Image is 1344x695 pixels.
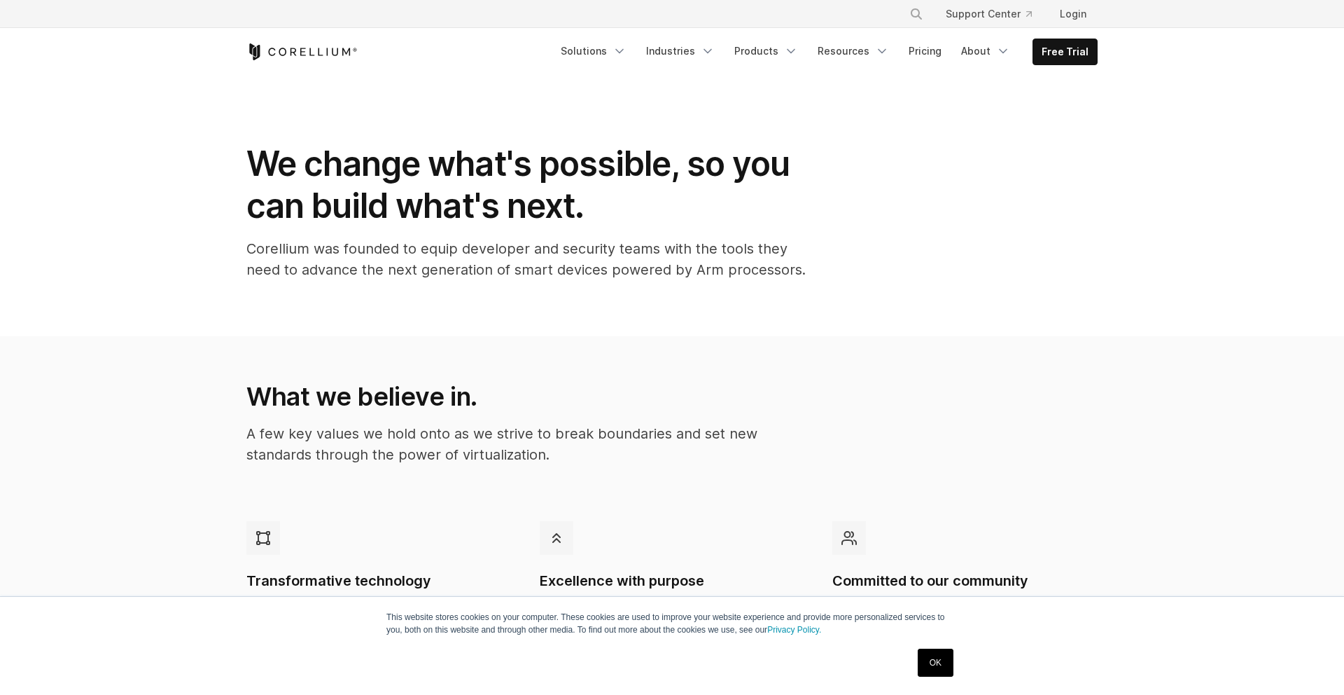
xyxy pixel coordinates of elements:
a: OK [918,649,953,677]
a: Solutions [552,39,635,64]
a: Pricing [900,39,950,64]
button: Search [904,1,929,27]
h4: Transformative technology [246,572,512,591]
div: Navigation Menu [552,39,1098,65]
h1: We change what's possible, so you can build what's next. [246,143,806,227]
a: Privacy Policy. [767,625,821,635]
a: Free Trial [1033,39,1097,64]
p: A few key values we hold onto as we strive to break boundaries and set new standards through the ... [246,423,804,465]
a: Resources [809,39,897,64]
h2: What we believe in. [246,381,804,412]
h4: Committed to our community [832,572,1098,591]
a: Login [1049,1,1098,27]
a: Industries [638,39,723,64]
a: Corellium Home [246,43,358,60]
div: Navigation Menu [892,1,1098,27]
p: Corellium was founded to equip developer and security teams with the tools they need to advance t... [246,238,806,280]
a: About [953,39,1018,64]
a: Products [726,39,806,64]
h4: Excellence with purpose [540,572,805,591]
a: Support Center [934,1,1043,27]
p: This website stores cookies on your computer. These cookies are used to improve your website expe... [386,611,958,636]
